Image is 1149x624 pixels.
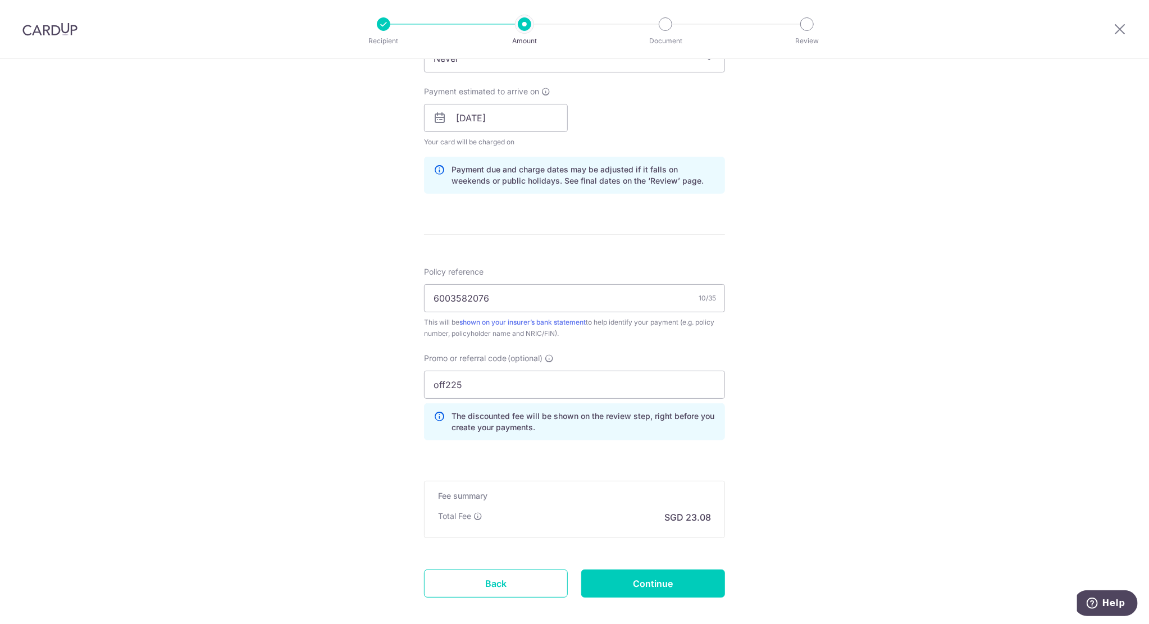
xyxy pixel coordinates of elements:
[483,35,566,47] p: Amount
[424,570,568,598] a: Back
[22,22,77,36] img: CardUp
[438,490,711,502] h5: Fee summary
[664,511,711,524] p: SGD 23.08
[765,35,849,47] p: Review
[424,104,568,132] input: DD / MM / YYYY
[424,86,539,97] span: Payment estimated to arrive on
[1077,590,1138,618] iframe: Opens a widget where you can find more information
[424,353,507,364] span: Promo or referral code
[342,35,425,47] p: Recipient
[699,293,716,304] div: 10/35
[624,35,707,47] p: Document
[581,570,725,598] input: Continue
[452,164,715,186] p: Payment due and charge dates may be adjusted if it falls on weekends or public holidays. See fina...
[459,318,586,326] a: shown on your insurer’s bank statement
[438,511,471,522] p: Total Fee
[424,136,568,148] span: Your card will be charged on
[424,266,484,277] label: Policy reference
[452,411,715,433] p: The discounted fee will be shown on the review step, right before you create your payments.
[508,353,542,364] span: (optional)
[424,317,725,339] div: This will be to help identify your payment (e.g. policy number, policyholder name and NRIC/FIN).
